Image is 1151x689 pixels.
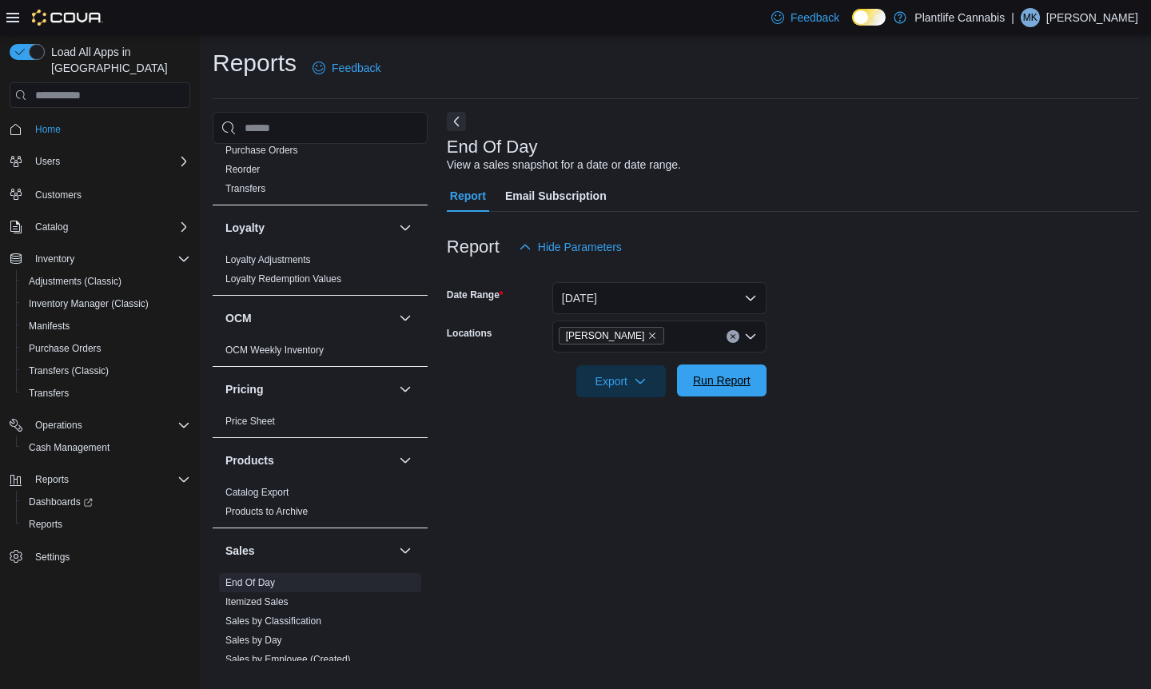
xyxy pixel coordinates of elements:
span: Dashboards [22,492,190,512]
a: Transfers [225,183,265,194]
a: Purchase Orders [225,145,298,156]
button: Reports [29,470,75,489]
span: Home [35,123,61,136]
button: Export [576,365,666,397]
span: Feedback [791,10,839,26]
button: Settings [3,545,197,568]
span: Email Subscription [505,180,607,212]
span: Customers [29,184,190,204]
h3: Sales [225,543,255,559]
span: Price Sheet [225,415,275,428]
label: Locations [447,327,492,340]
span: Sales by Classification [225,615,321,627]
span: Operations [35,419,82,432]
span: Loyalty Adjustments [225,253,311,266]
button: Remove Leduc from selection in this group [647,331,657,341]
span: Customers [35,189,82,201]
span: Catalog [29,217,190,237]
div: Loyalty [213,250,428,295]
button: Next [447,112,466,131]
span: Transfers [22,384,190,403]
span: Users [35,155,60,168]
a: Adjustments (Classic) [22,272,128,291]
span: Reports [29,470,190,489]
button: Hide Parameters [512,231,628,263]
a: Price Sheet [225,416,275,427]
span: Manifests [22,317,190,336]
span: Purchase Orders [22,339,190,358]
a: Reorder [225,164,260,175]
span: Reports [22,515,190,534]
div: OCM [213,341,428,366]
button: OCM [225,310,392,326]
button: Pricing [396,380,415,399]
span: Transfers (Classic) [29,364,109,377]
span: Run Report [693,372,751,388]
button: Loyalty [225,220,392,236]
a: OCM Weekly Inventory [225,344,324,356]
span: Dashboards [29,496,93,508]
div: Products [213,483,428,528]
span: OCM Weekly Inventory [225,344,324,356]
button: Pricing [225,381,392,397]
button: Run Report [677,364,767,396]
span: [PERSON_NAME] [566,328,645,344]
span: Reports [35,473,69,486]
button: Reports [3,468,197,491]
span: Adjustments (Classic) [22,272,190,291]
a: Dashboards [16,491,197,513]
a: Home [29,120,67,139]
p: | [1011,8,1014,27]
p: Plantlife Cannabis [914,8,1005,27]
button: Sales [225,543,392,559]
h3: Report [447,237,500,257]
label: Date Range [447,289,504,301]
button: Reports [16,513,197,536]
span: Sales by Day [225,634,282,647]
span: Settings [29,547,190,567]
span: Adjustments (Classic) [29,275,121,288]
a: Products to Archive [225,506,308,517]
a: Inventory Manager (Classic) [22,294,155,313]
a: Transfers [22,384,75,403]
button: Users [29,152,66,171]
span: Catalog Export [225,486,289,499]
button: Loyalty [396,218,415,237]
button: Catalog [29,217,74,237]
span: Transfers (Classic) [22,361,190,380]
span: End Of Day [225,576,275,589]
span: Reorder [225,163,260,176]
span: Itemized Sales [225,595,289,608]
span: Transfers [29,387,69,400]
button: [DATE] [552,282,767,314]
span: Report [450,180,486,212]
button: Clear input [727,330,739,343]
span: Purchase Orders [29,342,102,355]
span: Inventory Manager (Classic) [29,297,149,310]
a: Dashboards [22,492,99,512]
span: Operations [29,416,190,435]
span: Products to Archive [225,505,308,518]
span: Users [29,152,190,171]
button: Inventory [3,248,197,270]
button: Purchase Orders [16,337,197,360]
span: Sales by Employee (Created) [225,653,351,666]
a: Sales by Employee (Created) [225,654,351,665]
h3: Loyalty [225,220,265,236]
div: View a sales snapshot for a date or date range. [447,157,681,173]
a: Sales by Classification [225,615,321,627]
button: Users [3,150,197,173]
h3: OCM [225,310,252,326]
h3: Products [225,452,274,468]
a: Settings [29,548,76,567]
span: Reports [29,518,62,531]
button: Sales [396,541,415,560]
div: Matt Kutera [1021,8,1040,27]
div: Pricing [213,412,428,437]
span: Hide Parameters [538,239,622,255]
a: Loyalty Redemption Values [225,273,341,285]
a: Feedback [765,2,846,34]
span: Leduc [559,327,665,344]
span: Feedback [332,60,380,76]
